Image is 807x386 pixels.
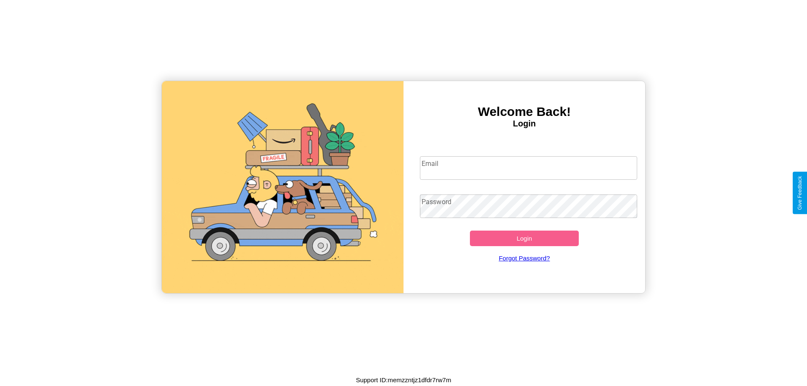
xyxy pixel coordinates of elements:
[162,81,403,293] img: gif
[356,374,451,386] p: Support ID: memzzntjz1dfdr7rw7m
[403,105,645,119] h3: Welcome Back!
[470,231,579,246] button: Login
[403,119,645,129] h4: Login
[797,176,803,210] div: Give Feedback
[416,246,633,270] a: Forgot Password?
